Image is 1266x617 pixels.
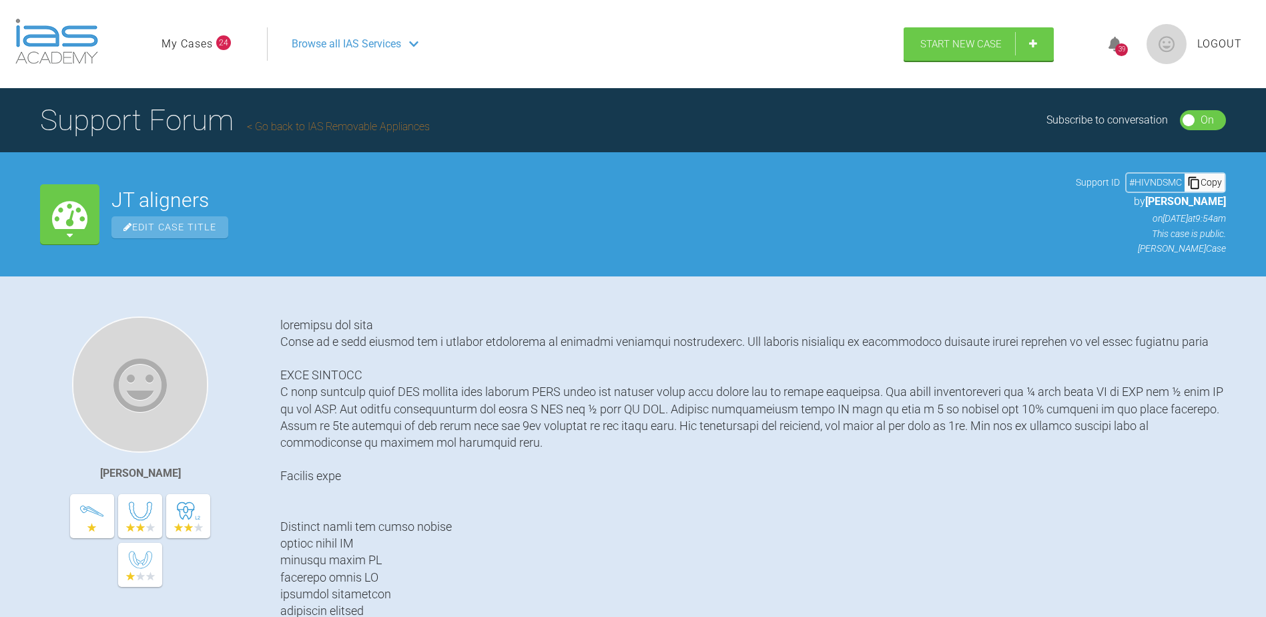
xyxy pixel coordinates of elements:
div: Copy [1185,174,1225,191]
span: Support ID [1076,175,1120,190]
div: On [1201,112,1214,129]
a: Go back to IAS Removable Appliances [247,120,430,133]
p: by [1076,193,1226,210]
a: My Cases [162,35,213,53]
span: Start New Case [920,38,1002,50]
div: 39 [1115,43,1128,56]
a: Start New Case [904,27,1054,61]
img: Ian Walker [72,317,208,453]
img: profile.png [1147,24,1187,64]
span: 24 [216,35,231,50]
p: [PERSON_NAME] Case [1076,241,1226,256]
div: [PERSON_NAME] [100,465,181,482]
a: Logout [1197,35,1242,53]
p: This case is public. [1076,226,1226,241]
div: Subscribe to conversation [1046,112,1168,129]
h1: Support Forum [40,97,430,144]
span: Browse all IAS Services [292,35,401,53]
span: Edit Case Title [111,216,228,238]
div: # HIVNDSMC [1127,175,1185,190]
img: logo-light.3e3ef733.png [15,19,98,64]
h2: JT aligners [111,190,1064,210]
span: [PERSON_NAME] [1145,195,1226,208]
p: on [DATE] at 9:54am [1076,211,1226,226]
